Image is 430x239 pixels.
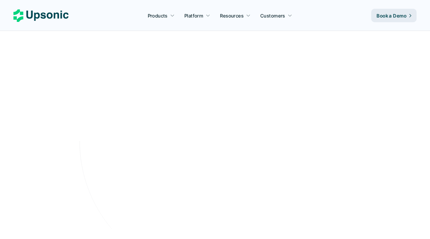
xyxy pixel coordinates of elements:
[220,12,244,19] p: Resources
[194,166,230,176] p: Book a Demo
[186,162,244,180] a: Book a Demo
[97,55,332,101] h2: Agentic AI Platform for FinTech Operations
[148,12,168,19] p: Products
[184,12,203,19] p: Platform
[371,9,417,22] a: Book a Demo
[377,12,406,19] p: Book a Demo
[144,9,179,22] a: Products
[260,12,285,19] p: Customers
[106,121,324,140] p: From onboarding to compliance to settlement to autonomous control. Work with %82 more efficiency ...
